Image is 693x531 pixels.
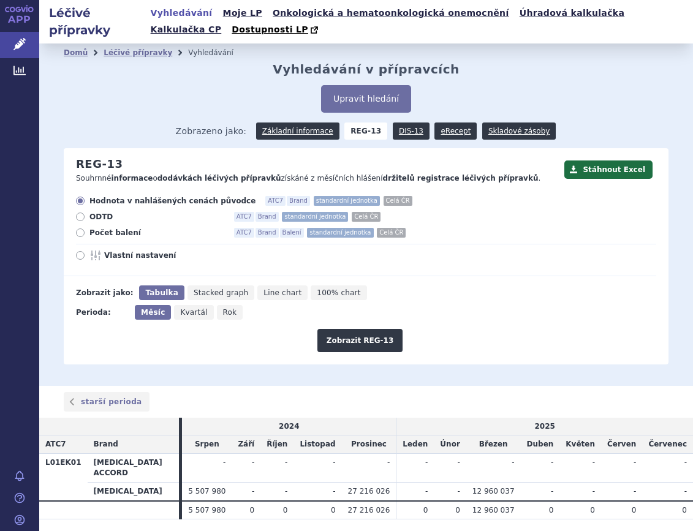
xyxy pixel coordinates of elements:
[89,196,256,206] span: Hodnota v nahlášených cenách původce
[89,212,224,222] span: ODTD
[269,5,513,21] a: Onkologická a hematoonkologická onemocnění
[76,173,558,184] p: Souhrnné o získáné z měsíčních hlášení .
[232,435,260,454] td: Září
[228,21,324,39] a: Dostupnosti LP
[457,487,460,495] span: -
[234,228,254,238] span: ATC7
[76,285,133,300] div: Zobrazit jako:
[601,435,642,454] td: Červen
[223,458,225,467] span: -
[632,506,637,514] span: 0
[634,487,636,495] span: -
[393,122,430,140] a: DIS-13
[39,4,147,39] h2: Léčivé přípravky
[64,392,150,412] a: starší perioda
[642,435,693,454] td: Červenec
[559,435,601,454] td: Květen
[466,435,521,454] td: Březen
[188,43,249,62] li: Vyhledávání
[104,250,239,260] span: Vlastní nastavení
[232,24,308,34] span: Dostupnosti LP
[634,458,636,467] span: -
[182,435,232,454] td: Srpen
[434,435,466,454] td: Únor
[252,458,254,467] span: -
[76,305,129,320] div: Perioda:
[112,174,153,183] strong: informace
[194,288,248,297] span: Stacked graph
[521,435,560,454] td: Duben
[282,212,348,222] span: standardní jednotka
[89,228,224,238] span: Počet balení
[482,122,556,140] a: Skladové zásoby
[333,487,335,495] span: -
[293,435,341,454] td: Listopad
[182,418,396,435] td: 2024
[434,122,477,140] a: eRecept
[590,506,595,514] span: 0
[352,212,381,222] span: Celá ČR
[64,48,88,57] a: Domů
[76,157,123,171] h2: REG-13
[684,458,687,467] span: -
[425,487,428,495] span: -
[88,454,180,483] th: [MEDICAL_DATA] ACCORD
[331,506,336,514] span: 0
[593,487,595,495] span: -
[549,506,554,514] span: 0
[252,487,254,495] span: -
[256,228,279,238] span: Brand
[423,506,428,514] span: 0
[265,196,286,206] span: ATC7
[551,487,553,495] span: -
[39,454,88,501] th: L01EK01
[344,122,387,140] strong: REG-13
[387,458,390,467] span: -
[94,440,118,448] span: Brand
[157,174,281,183] strong: dodávkách léčivých přípravků
[472,506,515,514] span: 12 960 037
[472,487,515,495] span: 12 960 037
[321,85,411,113] button: Upravit hledání
[285,458,287,467] span: -
[384,196,412,206] span: Celá ČR
[45,440,66,448] span: ATC7
[593,458,595,467] span: -
[145,288,178,297] span: Tabulka
[682,506,687,514] span: 0
[314,196,380,206] span: standardní jednotka
[457,458,460,467] span: -
[396,418,693,435] td: 2025
[564,160,653,179] button: Stáhnout Excel
[256,122,339,140] a: Základní informace
[348,506,390,514] span: 27 216 026
[307,228,373,238] span: standardní jednotka
[280,228,304,238] span: Balení
[684,487,687,495] span: -
[180,308,207,317] span: Kvartál
[188,487,225,495] span: 5 507 980
[317,288,360,297] span: 100% chart
[223,308,237,317] span: Rok
[250,506,255,514] span: 0
[104,48,172,57] a: Léčivé přípravky
[383,174,539,183] strong: držitelů registrace léčivých přípravků
[287,196,310,206] span: Brand
[512,458,514,467] span: -
[342,435,396,454] td: Prosinec
[516,5,629,21] a: Úhradová kalkulačka
[256,212,279,222] span: Brand
[263,288,301,297] span: Line chart
[219,5,266,21] a: Moje LP
[88,482,180,500] th: [MEDICAL_DATA]
[147,5,216,21] a: Vyhledávání
[283,506,288,514] span: 0
[348,487,390,495] span: 27 216 026
[396,435,434,454] td: Leden
[141,308,165,317] span: Měsíc
[234,212,254,222] span: ATC7
[260,435,293,454] td: Říjen
[425,458,428,467] span: -
[551,458,553,467] span: -
[377,228,406,238] span: Celá ČR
